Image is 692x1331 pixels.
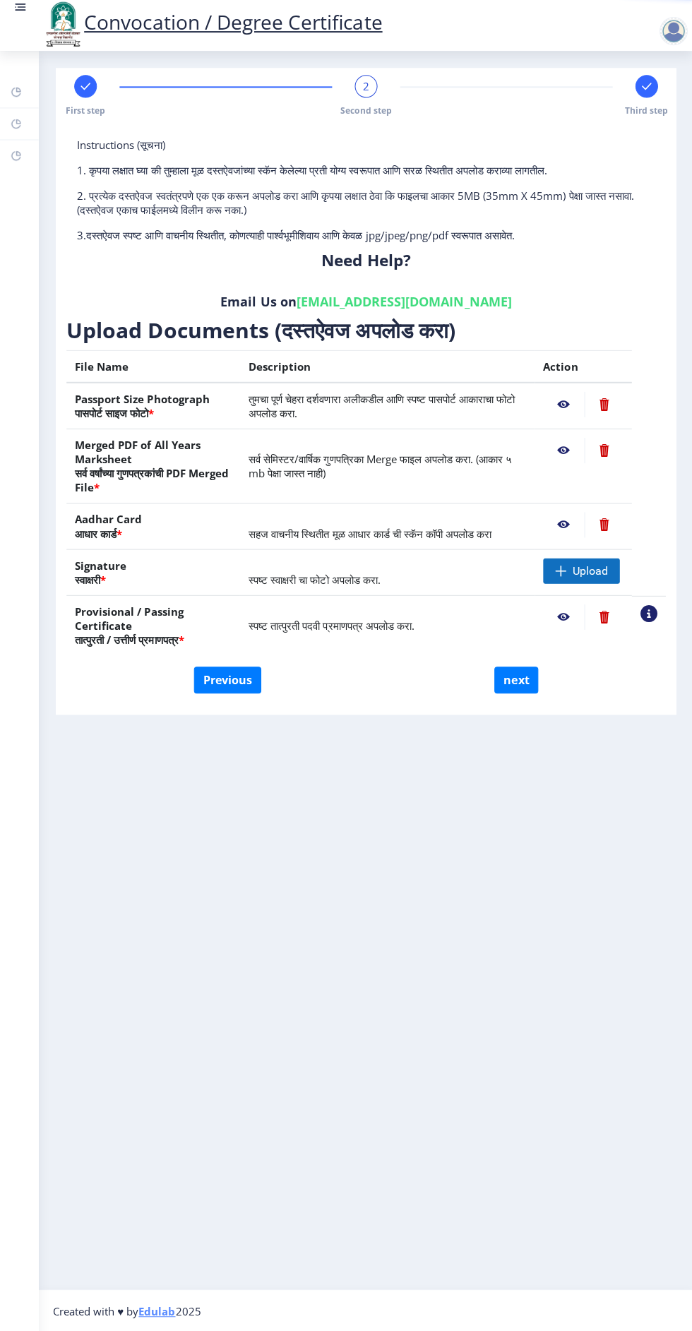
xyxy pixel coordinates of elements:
nb-action: View File [542,393,583,419]
th: Signature स्वाक्षरी [67,551,240,597]
p: 3.दस्तऐवज स्पष्ट आणि वाचनीय स्थितीत, कोणत्याही पार्श्वभूमीशिवाय आणि केवळ jpg/jpeg/png/pdf स्वरूपा... [78,230,654,244]
nb-action: Delete File [583,393,622,419]
th: Action [534,352,631,385]
td: तुमचा पूर्ण चेहरा दर्शवणारा अलीकडील आणि स्पष्ट पासपोर्ट आकाराचा फोटो अपलोड करा. [240,384,534,431]
th: Merged PDF of All Years Marksheet सर्व वर्षांच्या गुणपत्रकांची PDF Merged File [67,431,240,505]
a: Convocation / Degree Certificate [42,11,382,38]
h3: Upload Documents (दस्तऐवज अपलोड करा) [67,318,664,346]
nb-action: Delete File [583,513,622,539]
span: Upload [571,565,607,579]
a: [EMAIL_ADDRESS][DOMAIN_NAME] [297,295,511,312]
nb-action: View Sample PDC [639,606,656,623]
span: First step [66,107,106,119]
nb-action: View File [542,605,583,631]
button: next [494,667,537,694]
img: logo [42,3,85,51]
span: Instructions (सूचना) [78,140,165,154]
h6: Email Us on [78,295,654,312]
a: Edulab [139,1303,176,1317]
span: स्पष्ट तात्पुरती पदवी प्रमाणपत्र अपलोड करा. [249,619,414,633]
b: Need Help? [321,251,410,273]
th: Passport Size Photograph पासपोर्ट साइज फोटो [67,384,240,431]
span: 2 [363,82,369,96]
nb-action: Delete File [583,605,622,631]
nb-action: View File [542,439,583,465]
span: सहज वाचनीय स्थितीत मूळ आधार कार्ड ची स्कॅन कॉपी अपलोड करा [249,527,491,542]
th: Aadhar Card आधार कार्ड [67,505,240,551]
nb-action: View File [542,513,583,539]
p: 1. कृपया लक्षात घ्या की तुम्हाला मूळ दस्तऐवजांच्या स्कॅन केलेल्या प्रती योग्य स्वरूपात आणि सरळ स्... [78,165,654,179]
span: स्पष्ट स्वाक्षरी चा फोटो अपलोड करा. [249,573,380,587]
th: Description [240,352,534,385]
button: Previous [194,667,261,694]
th: Provisional / Passing Certificate तात्पुरती / उत्तीर्ण प्रमाणपत्र [67,597,240,657]
span: Second step [340,107,391,119]
nb-action: Delete File [583,439,622,465]
span: Created with ♥ by 2025 [54,1303,201,1317]
th: File Name [67,352,240,385]
span: Third step [624,107,667,119]
span: सर्व सेमिस्टर/वार्षिक गुणपत्रिका Merge फाइल अपलोड करा. (आकार ५ mb पेक्षा जास्त नाही) [249,453,511,482]
p: 2. प्रत्येक दस्तऐवज स्वतंत्रपणे एक एक करून अपलोड करा आणि कृपया लक्षात ठेवा कि फाइलचा आकार 5MB (35... [78,191,654,219]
